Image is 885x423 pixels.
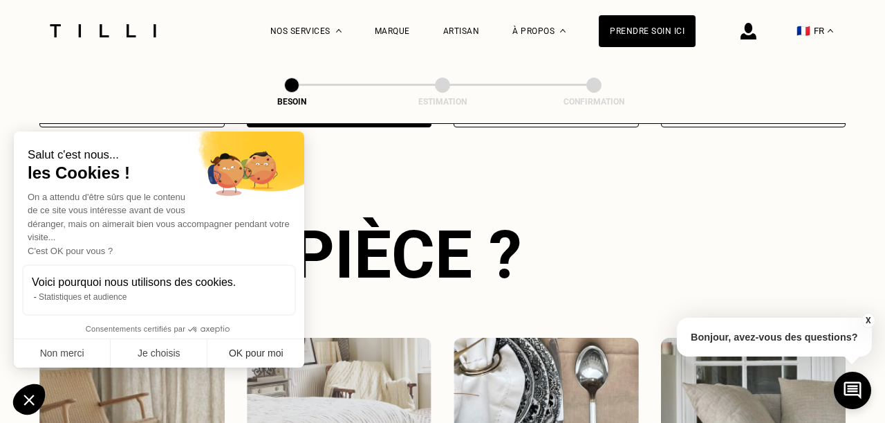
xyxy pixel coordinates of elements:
[861,313,875,328] button: X
[443,26,480,36] a: Artisan
[560,29,566,33] img: Menu déroulant à propos
[45,24,161,37] img: Logo du service de couturière Tilli
[599,15,696,47] a: Prendre soin ici
[39,216,846,294] div: Quelle pièce ?
[336,29,342,33] img: Menu déroulant
[375,26,410,36] a: Marque
[373,97,512,107] div: Estimation
[223,97,361,107] div: Besoin
[525,97,663,107] div: Confirmation
[796,24,810,37] span: 🇫🇷
[828,29,833,33] img: menu déroulant
[740,23,756,39] img: icône connexion
[677,318,872,357] p: Bonjour, avez-vous des questions?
